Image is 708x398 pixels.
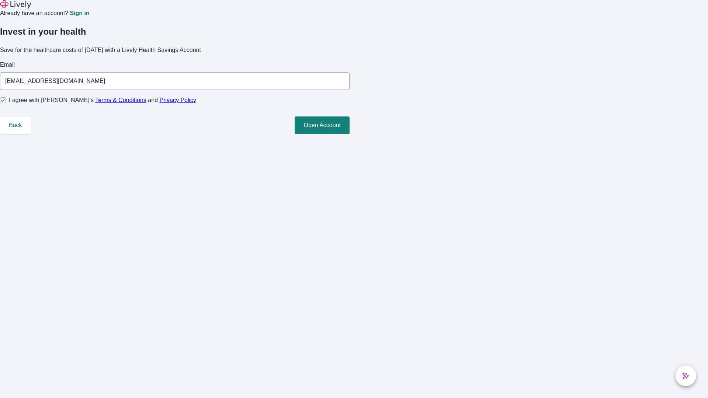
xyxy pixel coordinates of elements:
span: I agree with [PERSON_NAME]’s and [9,96,196,105]
svg: Lively AI Assistant [682,372,690,380]
button: Open Account [295,116,350,134]
a: Sign in [70,10,89,16]
a: Privacy Policy [160,97,197,103]
button: chat [676,366,696,386]
a: Terms & Conditions [95,97,146,103]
